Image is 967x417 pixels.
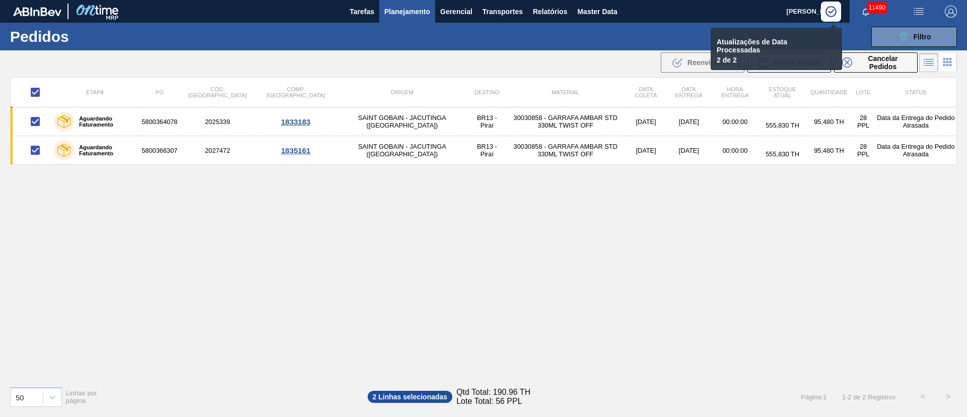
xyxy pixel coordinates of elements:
span: Estoque atual [769,86,796,98]
span: Planejamento [384,6,430,18]
span: Hora Entrega [721,86,748,98]
span: Lote Total: 56 PPL [456,397,522,406]
td: 95,480 TH [806,107,851,136]
td: 00:00:00 [712,107,758,136]
td: 5800364078 [140,107,179,136]
div: 1835161 [257,146,334,155]
span: Tarefas [350,6,374,18]
div: Visão em Lista [919,53,938,72]
span: Etapa [86,89,104,95]
a: Aguardando Faturamento58003663072027472SAINT GOBAIN - JACUTINGA ([GEOGRAPHIC_DATA])BR13 - Piraí30... [11,136,957,165]
span: Relatórios [533,6,567,18]
p: 2 de 2 [717,56,823,64]
span: Destino [474,89,500,95]
span: Qtd Total: 190.96 TH [456,388,530,397]
span: Comp. [GEOGRAPHIC_DATA] [266,86,325,98]
td: [DATE] [666,136,712,165]
td: 2025339 [179,107,256,136]
button: Notificações [850,5,882,19]
div: Cancelar Pedidos em Massa [834,52,918,73]
a: Aguardando Faturamento58003640782025339SAINT GOBAIN - JACUTINGA ([GEOGRAPHIC_DATA])BR13 - Piraí30... [11,107,957,136]
span: Master Data [577,6,617,18]
span: Página : 1 [801,393,826,401]
img: Logout [945,6,957,18]
div: 50 [16,393,24,401]
td: 30030858 - GARRAFA AMBAR STD 330ML TWIST OFF [505,136,626,165]
img: Círculo Indicando o Processamento da operação [824,5,838,18]
td: 28 PPL [852,107,875,136]
button: > [936,384,961,409]
span: 555,830 TH [766,122,799,129]
img: userActions [913,6,925,18]
td: [DATE] [626,136,666,165]
td: Data da Entrega do Pedido Atrasada [875,107,957,136]
span: Quantidade [810,89,847,95]
span: Cód. [GEOGRAPHIC_DATA] [188,86,247,98]
button: Filtro [871,27,957,47]
div: Visão em Cards [938,53,957,72]
span: Status [905,89,926,95]
div: 1833183 [257,117,334,126]
td: BR13 - Piraí [469,107,505,136]
td: SAINT GOBAIN - JACUTINGA ([GEOGRAPHIC_DATA]) [335,136,469,165]
td: Data da Entrega do Pedido Atrasada [875,136,957,165]
span: Cancelar Pedidos [856,54,910,71]
div: Reenviar SAP [661,52,744,73]
span: 1 - 2 de 2 Registros [842,393,895,401]
h1: Pedidos [10,31,161,42]
span: 2 Linhas selecionadas [368,391,453,403]
td: BR13 - Piraí [469,136,505,165]
span: Gerencial [440,6,472,18]
p: Atualizações de Data Processadas [717,38,823,54]
span: 11490 [867,2,887,13]
td: SAINT GOBAIN - JACUTINGA ([GEOGRAPHIC_DATA]) [335,107,469,136]
td: 28 PPL [852,136,875,165]
button: Cancelar Pedidos [834,52,918,73]
td: [DATE] [666,107,712,136]
span: Material [551,89,579,95]
span: Data coleta [635,86,657,98]
span: Reenviar SAP [687,58,734,67]
td: 5800366307 [140,136,179,165]
span: Origem [391,89,413,95]
label: Aguardando Faturamento [74,115,136,128]
td: 00:00:00 [712,136,758,165]
label: Aguardando Faturamento [74,144,136,156]
td: 2027472 [179,136,256,165]
span: Transportes [482,6,523,18]
td: [DATE] [626,107,666,136]
span: 555,830 TH [766,150,799,158]
span: Data entrega [675,86,703,98]
img: TNhmsLtSVTkK8tSr43FrP2fwEKptu5GPRR3wAAAABJRU5ErkJggg== [13,7,61,16]
span: Lote [856,89,871,95]
button: < [911,384,936,409]
span: Linhas por página [66,389,97,404]
span: PO [156,89,164,95]
td: 30030858 - GARRAFA AMBAR STD 330ML TWIST OFF [505,107,626,136]
td: 95,480 TH [806,136,851,165]
span: Filtro [914,33,931,41]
